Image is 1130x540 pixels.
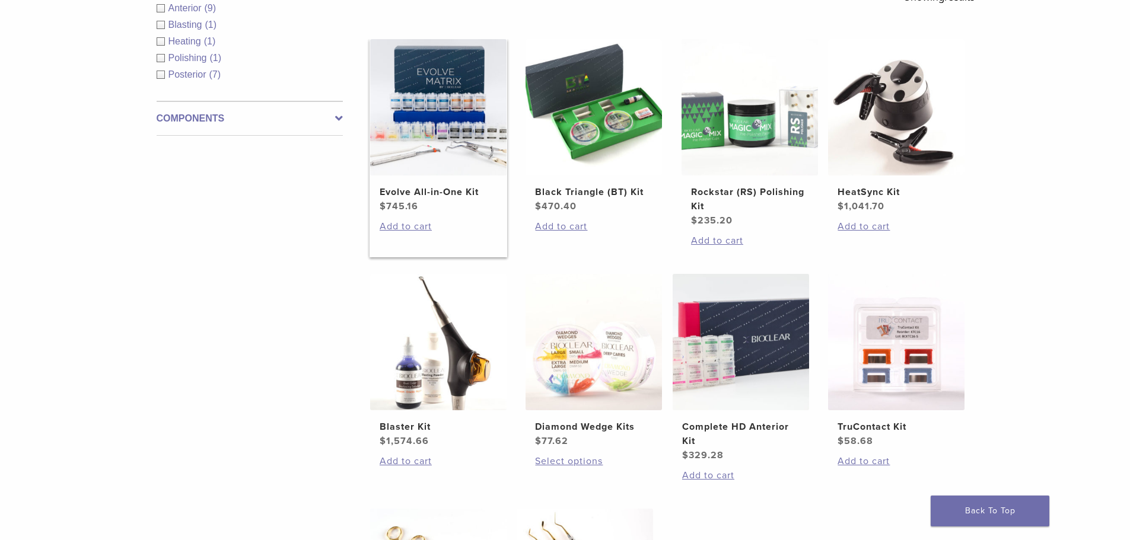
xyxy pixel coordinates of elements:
img: Evolve All-in-One Kit [370,39,507,175]
span: Polishing [168,53,210,63]
a: Add to cart: “Blaster Kit” [380,454,497,468]
img: Complete HD Anterior Kit [673,274,809,410]
img: TruContact Kit [828,274,965,410]
a: HeatSync KitHeatSync Kit $1,041.70 [827,39,966,213]
span: $ [535,435,542,447]
bdi: 235.20 [691,215,733,226]
a: Black Triangle (BT) KitBlack Triangle (BT) Kit $470.40 [525,39,663,213]
a: Rockstar (RS) Polishing KitRockstar (RS) Polishing Kit $235.20 [681,39,819,228]
bdi: 1,041.70 [838,200,884,212]
bdi: 77.62 [535,435,568,447]
span: $ [535,200,542,212]
a: Add to cart: “HeatSync Kit” [838,219,955,234]
bdi: 745.16 [380,200,418,212]
a: Add to cart: “TruContact Kit” [838,454,955,468]
span: Posterior [168,69,209,79]
h2: Complete HD Anterior Kit [682,420,800,448]
h2: Evolve All-in-One Kit [380,185,497,199]
a: Add to cart: “Evolve All-in-One Kit” [380,219,497,234]
span: Heating [168,36,204,46]
img: Rockstar (RS) Polishing Kit [682,39,818,175]
h2: Black Triangle (BT) Kit [535,185,652,199]
bdi: 1,574.66 [380,435,429,447]
a: TruContact KitTruContact Kit $58.68 [827,274,966,448]
h2: TruContact Kit [838,420,955,434]
a: Select options for “Diamond Wedge Kits” [535,454,652,468]
a: Add to cart: “Black Triangle (BT) Kit” [535,219,652,234]
bdi: 58.68 [838,435,873,447]
span: Blasting [168,20,205,30]
span: $ [682,449,689,461]
span: (9) [205,3,217,13]
bdi: 470.40 [535,200,577,212]
span: $ [691,215,698,226]
a: Add to cart: “Rockstar (RS) Polishing Kit” [691,234,808,248]
img: Diamond Wedge Kits [526,274,662,410]
img: Blaster Kit [370,274,507,410]
span: (1) [204,36,216,46]
a: Blaster KitBlaster Kit $1,574.66 [370,274,508,448]
img: Black Triangle (BT) Kit [526,39,662,175]
span: (1) [209,53,221,63]
span: $ [380,435,386,447]
a: Complete HD Anterior KitComplete HD Anterior Kit $329.28 [672,274,810,462]
span: $ [838,200,844,212]
label: Components [157,111,343,126]
a: Back To Top [931,496,1049,526]
a: Diamond Wedge KitsDiamond Wedge Kits $77.62 [525,274,663,448]
h2: Blaster Kit [380,420,497,434]
span: (1) [205,20,217,30]
a: Add to cart: “Complete HD Anterior Kit” [682,468,800,483]
h2: Diamond Wedge Kits [535,420,652,434]
h2: Rockstar (RS) Polishing Kit [691,185,808,213]
bdi: 329.28 [682,449,724,461]
span: $ [838,435,844,447]
span: Anterior [168,3,205,13]
span: (7) [209,69,221,79]
h2: HeatSync Kit [838,185,955,199]
a: Evolve All-in-One KitEvolve All-in-One Kit $745.16 [370,39,508,213]
img: HeatSync Kit [828,39,965,175]
span: $ [380,200,386,212]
